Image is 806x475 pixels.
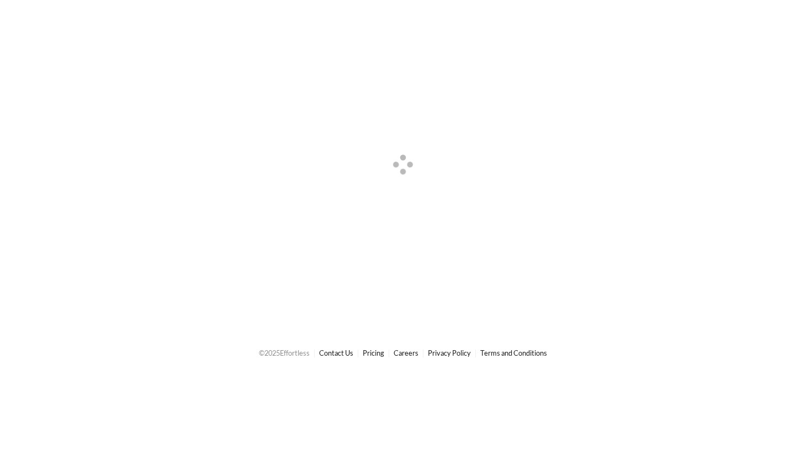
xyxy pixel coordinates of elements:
a: Privacy Policy [428,349,471,357]
a: Contact Us [319,349,353,357]
a: Terms and Conditions [480,349,547,357]
a: Careers [394,349,418,357]
span: © 2025 Effortless [259,349,310,357]
a: Pricing [363,349,384,357]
